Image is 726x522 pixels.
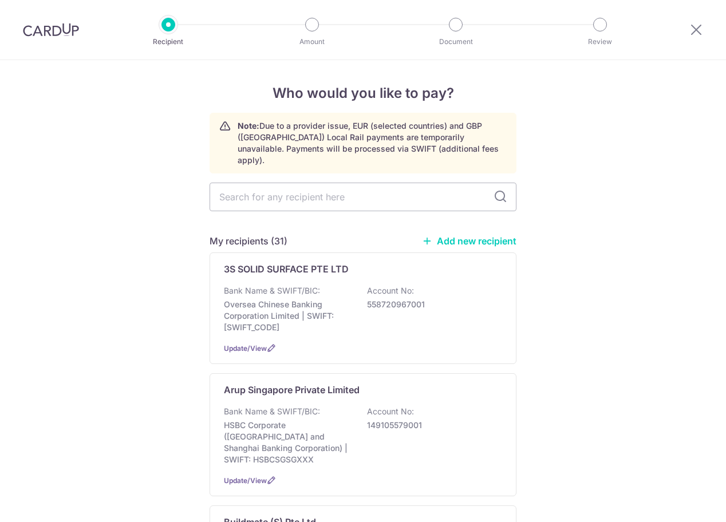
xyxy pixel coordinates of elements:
[224,262,349,276] p: 3S SOLID SURFACE PTE LTD
[367,420,495,431] p: 149105579001
[224,406,320,417] p: Bank Name & SWIFT/BIC:
[224,420,352,465] p: HSBC Corporate ([GEOGRAPHIC_DATA] and Shanghai Banking Corporation) | SWIFT: HSBCSGSGXXX
[653,488,715,516] iframe: Opens a widget where you can find more information
[224,383,360,397] p: Arup Singapore Private Limited
[558,36,642,48] p: Review
[224,299,352,333] p: Oversea Chinese Banking Corporation Limited | SWIFT: [SWIFT_CODE]
[367,406,414,417] p: Account No:
[238,121,259,130] strong: Note:
[270,36,354,48] p: Amount
[210,234,287,248] h5: My recipients (31)
[224,285,320,296] p: Bank Name & SWIFT/BIC:
[413,36,498,48] p: Document
[210,83,516,104] h4: Who would you like to pay?
[210,183,516,211] input: Search for any recipient here
[224,344,267,353] a: Update/View
[422,235,516,247] a: Add new recipient
[367,299,495,310] p: 558720967001
[367,285,414,296] p: Account No:
[238,120,507,166] p: Due to a provider issue, EUR (selected countries) and GBP ([GEOGRAPHIC_DATA]) Local Rail payments...
[126,36,211,48] p: Recipient
[224,476,267,485] a: Update/View
[23,23,79,37] img: CardUp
